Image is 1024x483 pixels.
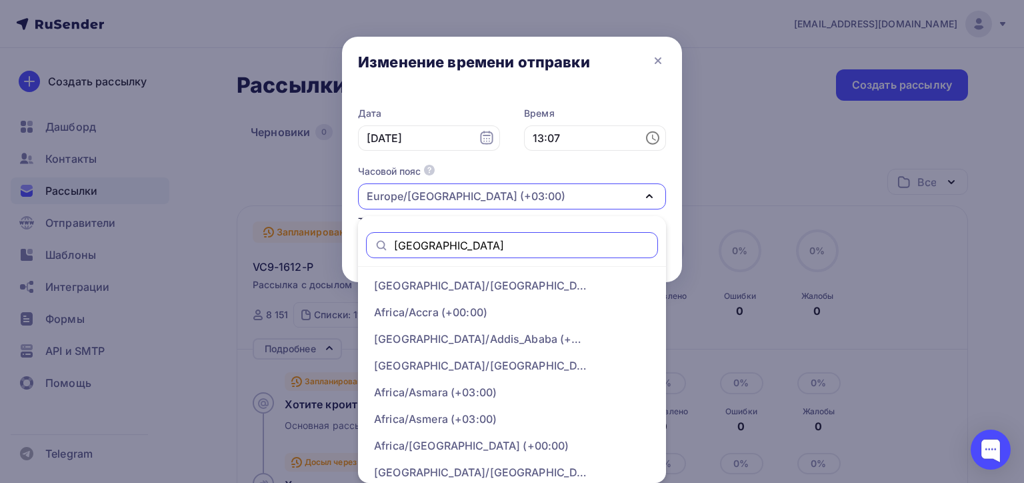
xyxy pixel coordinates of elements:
input: 13:07 [524,125,666,151]
div: Africa/[GEOGRAPHIC_DATA] (+00:00) [374,438,569,454]
div: [GEOGRAPHIC_DATA]/[GEOGRAPHIC_DATA] (+00:00) [374,278,587,294]
button: Часовой пояс Europe/[GEOGRAPHIC_DATA] (+03:00) [358,165,666,209]
div: Текущее время в часовом поясе: 13:08:00 [358,215,666,228]
div: Часовой пояс [358,165,421,178]
div: Europe/[GEOGRAPHIC_DATA] (+03:00) [367,188,565,204]
input: 09.09.2025 [358,125,500,151]
label: Время [524,107,666,120]
div: [GEOGRAPHIC_DATA]/[GEOGRAPHIC_DATA] (+01:00) [374,358,587,374]
label: Дата [358,107,500,120]
div: Изменение времени отправки [358,53,590,71]
div: Africa/Asmara (+03:00) [374,384,497,400]
div: Africa/Accra (+00:00) [374,304,487,320]
ul: Часовой пояс Europe/[GEOGRAPHIC_DATA] (+03:00) [358,216,666,483]
div: [GEOGRAPHIC_DATA]/[GEOGRAPHIC_DATA] (+01:00) [374,464,587,480]
div: [GEOGRAPHIC_DATA]/Addis_Ababa (+03:00) [374,331,587,347]
div: Africa/Asmera (+03:00) [374,411,497,427]
input: Поиск [394,237,651,252]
